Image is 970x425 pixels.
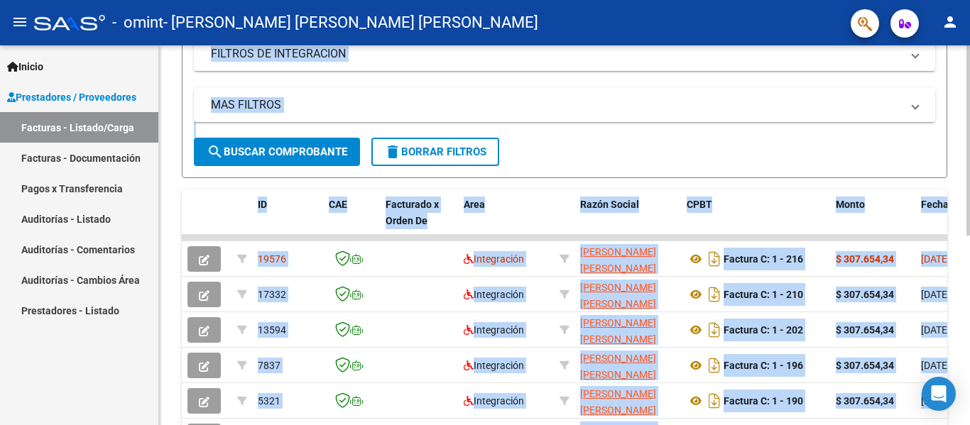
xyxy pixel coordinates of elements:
[580,315,675,345] div: 27384774704
[922,377,956,411] div: Open Intercom Messenger
[830,189,915,252] datatable-header-cell: Monto
[464,199,485,210] span: Area
[580,280,675,309] div: 27384774704
[687,199,712,210] span: CPBT
[724,324,803,336] strong: Factura C: 1 - 202
[258,289,286,300] span: 17332
[258,199,267,210] span: ID
[580,353,656,397] span: [PERSON_NAME] [PERSON_NAME] [PERSON_NAME]
[921,360,950,371] span: [DATE]
[464,289,524,300] span: Integración
[384,143,401,160] mat-icon: delete
[836,360,894,371] strong: $ 307.654,34
[580,244,675,274] div: 27384774704
[580,282,656,326] span: [PERSON_NAME] [PERSON_NAME] [PERSON_NAME]
[705,283,724,306] i: Descargar documento
[836,199,865,210] span: Monto
[724,253,803,265] strong: Factura C: 1 - 216
[705,319,724,341] i: Descargar documento
[207,143,224,160] mat-icon: search
[464,253,524,265] span: Integración
[207,145,347,158] span: Buscar Comprobante
[7,89,136,105] span: Prestadores / Proveedores
[258,395,280,407] span: 5321
[580,386,675,416] div: 27384774704
[836,395,894,407] strong: $ 307.654,34
[329,199,347,210] span: CAE
[705,248,724,270] i: Descargar documento
[211,46,901,62] mat-panel-title: FILTROS DE INTEGRACION
[258,360,280,371] span: 7837
[921,253,950,265] span: [DATE]
[464,324,524,336] span: Integración
[211,97,901,113] mat-panel-title: MAS FILTROS
[724,289,803,300] strong: Factura C: 1 - 210
[942,13,959,31] mat-icon: person
[921,289,950,300] span: [DATE]
[258,253,286,265] span: 19576
[836,324,894,336] strong: $ 307.654,34
[194,37,935,71] mat-expansion-panel-header: FILTROS DE INTEGRACION
[258,324,286,336] span: 13594
[11,13,28,31] mat-icon: menu
[836,253,894,265] strong: $ 307.654,34
[384,145,486,158] span: Borrar Filtros
[580,246,656,290] span: [PERSON_NAME] [PERSON_NAME] [PERSON_NAME]
[705,354,724,377] i: Descargar documento
[386,199,439,226] span: Facturado x Orden De
[580,351,675,380] div: 27384774704
[921,395,950,407] span: [DATE]
[380,189,458,252] datatable-header-cell: Facturado x Orden De
[724,395,803,407] strong: Factura C: 1 - 190
[458,189,554,252] datatable-header-cell: Area
[580,317,656,361] span: [PERSON_NAME] [PERSON_NAME] [PERSON_NAME]
[323,189,380,252] datatable-header-cell: CAE
[194,138,360,166] button: Buscar Comprobante
[464,360,524,371] span: Integración
[580,199,639,210] span: Razón Social
[574,189,681,252] datatable-header-cell: Razón Social
[7,59,43,74] span: Inicio
[252,189,323,252] datatable-header-cell: ID
[921,324,950,336] span: [DATE]
[681,189,830,252] datatable-header-cell: CPBT
[163,7,538,38] span: - [PERSON_NAME] [PERSON_NAME] [PERSON_NAME]
[464,395,524,407] span: Integración
[836,289,894,300] strong: $ 307.654,34
[194,88,935,122] mat-expansion-panel-header: MAS FILTROS
[705,390,724,412] i: Descargar documento
[371,138,499,166] button: Borrar Filtros
[112,7,163,38] span: - omint
[724,360,803,371] strong: Factura C: 1 - 196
